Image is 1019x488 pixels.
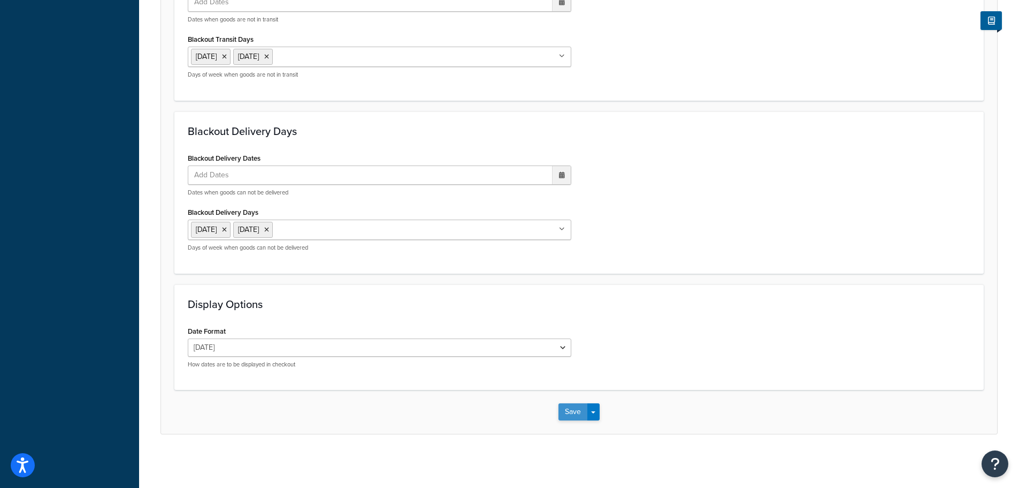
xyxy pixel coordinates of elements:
p: Days of week when goods can not be delivered [188,244,571,252]
p: How dates are to be displayed in checkout [188,361,571,369]
button: Open Resource Center [982,451,1008,477]
p: Dates when goods are not in transit [188,16,571,24]
button: Show Help Docs [980,11,1002,30]
span: [DATE] [238,224,259,235]
p: Days of week when goods are not in transit [188,71,571,79]
span: [DATE] [196,224,217,235]
h3: Display Options [188,298,970,310]
span: Add Dates [191,166,242,184]
label: Blackout Transit Days [188,35,254,43]
label: Blackout Delivery Days [188,208,258,216]
label: Date Format [188,327,226,335]
button: Save [558,403,587,421]
h3: Blackout Delivery Days [188,125,970,137]
span: [DATE] [238,51,259,62]
span: [DATE] [196,51,217,62]
label: Blackout Delivery Dates [188,154,261,162]
p: Dates when goods can not be delivered [188,189,571,197]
